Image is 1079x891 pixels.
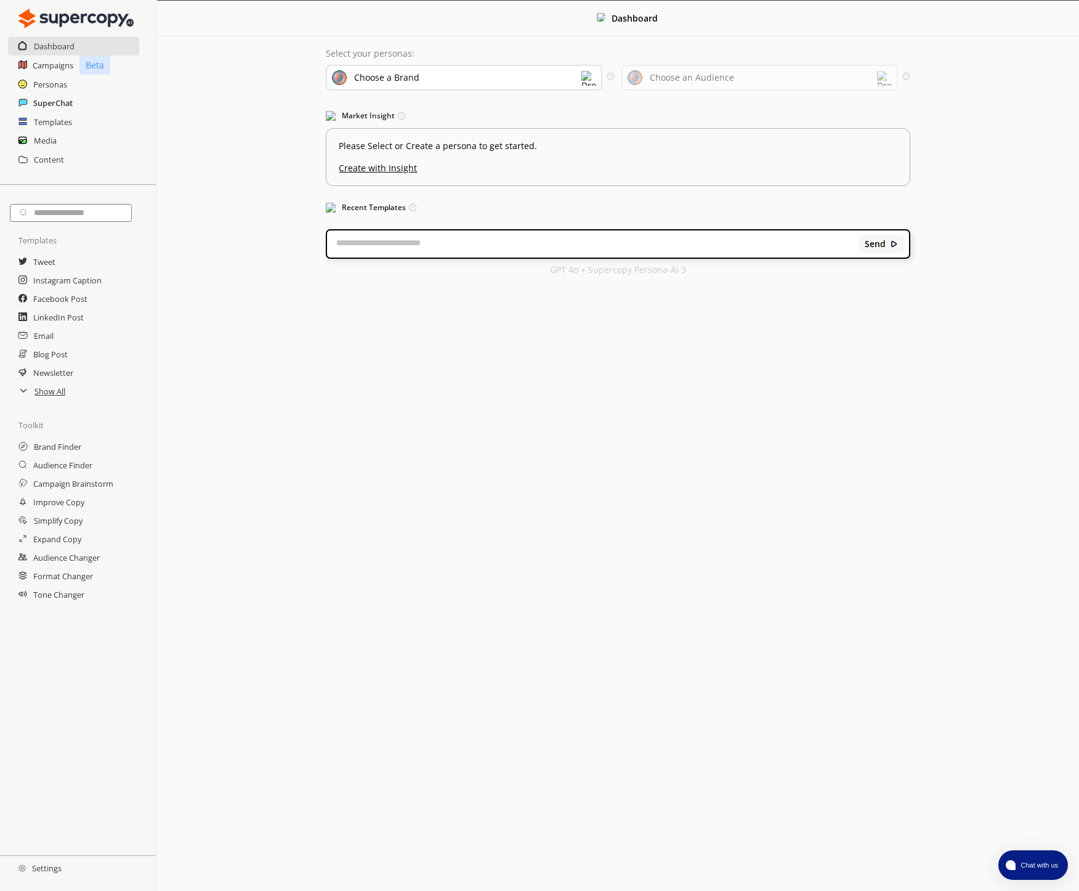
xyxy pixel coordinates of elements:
img: Tooltip Icon [409,204,416,211]
a: Instagram Caption [33,271,102,290]
img: Close [890,240,899,248]
a: Personas [33,75,67,94]
img: Tooltip Icon [903,73,910,80]
img: Brand Icon [332,70,347,85]
b: Dashboard [612,12,658,24]
img: Popular Templates [326,203,336,213]
img: Audience Icon [628,70,642,85]
img: Dropdown Icon [581,71,596,86]
p: Select your personas: [326,49,910,59]
img: Close [18,865,26,872]
h3: Market Insight [326,107,910,125]
a: Campaigns [33,56,73,75]
img: Close [18,6,134,31]
a: Content [34,150,64,169]
span: Chat with us [1016,860,1061,870]
p: GPT 4o + Supercopy Persona-AI 3 [550,265,686,275]
p: Beta [79,55,110,75]
a: Media [34,131,57,150]
div: Choose an Audience [650,73,734,83]
a: Brand Finder [34,437,81,456]
a: Email [34,327,54,345]
b: Send [865,239,886,249]
img: Tooltip Icon [607,73,615,80]
a: Simplify Copy [34,511,83,530]
a: Audience Finder [33,456,92,474]
a: LinkedIn Post [33,308,84,327]
a: Templates [34,113,72,131]
a: Facebook Post [33,290,87,308]
a: Audience Changer [33,548,100,567]
u: Create with Insight [339,157,897,173]
a: Blog Post [33,345,68,364]
img: Dropdown Icon [877,71,892,86]
div: Choose a Brand [354,73,419,83]
a: Tone Changer [33,585,84,604]
a: Show All [34,382,65,401]
a: Expand Copy [33,530,81,548]
p: Please Select or Create a persona to get started. [339,141,897,151]
img: Close [597,13,605,22]
img: Tooltip Icon [398,112,405,120]
a: Dashboard [34,37,75,55]
a: Format Changer [33,567,93,585]
a: Newsletter [33,364,73,382]
a: SuperChat [33,94,73,112]
img: Market Insight [326,111,336,121]
h3: Recent Templates [326,198,910,217]
button: atlas-launcher [998,850,1068,880]
a: Campaign Brainstorm [33,474,113,493]
a: Improve Copy [33,493,84,511]
a: Tweet [33,253,55,271]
